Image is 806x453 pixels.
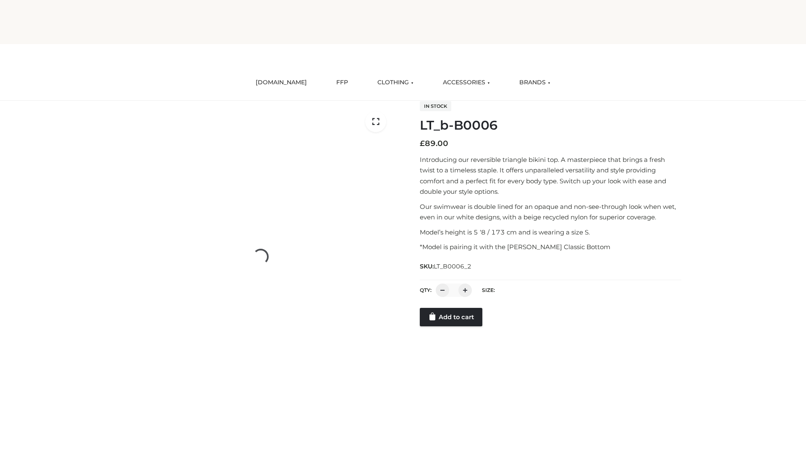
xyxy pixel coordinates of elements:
p: *Model is pairing it with the [PERSON_NAME] Classic Bottom [420,242,681,253]
h1: LT_b-B0006 [420,118,681,133]
a: [DOMAIN_NAME] [249,73,313,92]
a: BRANDS [513,73,557,92]
label: Size: [482,287,495,293]
bdi: 89.00 [420,139,448,148]
p: Model’s height is 5 ‘8 / 173 cm and is wearing a size S. [420,227,681,238]
a: FFP [330,73,354,92]
span: LT_B0006_2 [434,263,471,270]
a: ACCESSORIES [437,73,496,92]
p: Our swimwear is double lined for an opaque and non-see-through look when wet, even in our white d... [420,201,681,223]
a: CLOTHING [371,73,420,92]
span: In stock [420,101,451,111]
span: SKU: [420,261,472,271]
label: QTY: [420,287,432,293]
span: £ [420,139,425,148]
p: Introducing our reversible triangle bikini top. A masterpiece that brings a fresh twist to a time... [420,154,681,197]
a: Add to cart [420,308,482,326]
